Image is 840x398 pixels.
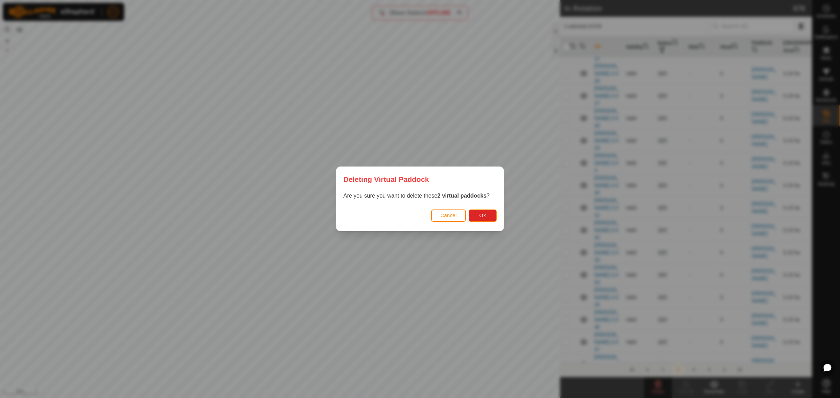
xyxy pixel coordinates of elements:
span: Deleting Virtual Paddock [343,174,429,185]
button: Cancel [431,209,466,222]
strong: 2 virtual paddocks [437,193,487,199]
span: Are you sure you want to delete these ? [343,193,490,199]
span: Cancel [440,213,457,219]
button: Ok [469,209,497,222]
span: Ok [479,213,486,219]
